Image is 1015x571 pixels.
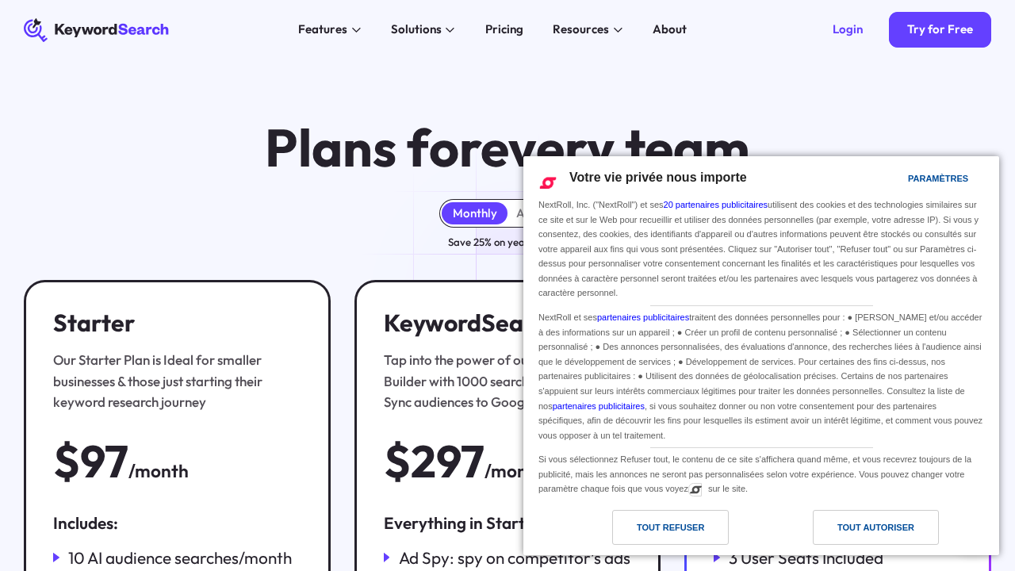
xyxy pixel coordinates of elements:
[68,546,292,569] div: 10 AI audience searches/month
[399,546,630,569] div: Ad Spy: spy on competitor’s ads
[908,170,968,187] div: Paramètres
[481,114,750,180] span: every team
[391,21,442,39] div: Solutions
[384,512,631,534] div: Everything in Starter, plus:
[53,309,301,338] h3: Starter
[644,18,696,42] a: About
[265,120,750,175] h1: Plans for
[637,519,704,536] div: Tout refuser
[53,350,301,413] div: Our Starter Plan is Ideal for smaller businesses & those just starting their keyword research jou...
[384,350,631,413] div: Tap into the power of our AI Audience Builder with 1000 searches per month and Sync audiences to ...
[535,306,987,444] div: NextRoll et ses traitent des données personnelles pour : ● [PERSON_NAME] et/ou accéder à des info...
[553,21,609,39] div: Resources
[837,519,914,536] div: Tout autoriser
[533,510,761,553] a: Tout refuser
[535,196,987,302] div: NextRoll, Inc. ("NextRoll") et ses utilisent des cookies et des technologies similaires sur ce si...
[907,22,973,37] div: Try for Free
[889,12,990,48] a: Try for Free
[553,401,645,411] a: partenaires publicitaires
[384,309,631,338] h3: KeywordSearch Pro
[485,457,545,485] div: /month
[53,512,301,534] div: Includes:
[814,12,880,48] a: Login
[597,312,689,322] a: partenaires publicitaires
[453,206,497,221] div: Monthly
[664,200,768,209] a: 20 partenaires publicitaires
[761,510,990,553] a: Tout autoriser
[53,437,128,485] div: $97
[476,18,532,42] a: Pricing
[516,206,564,221] div: Annually
[384,437,485,485] div: $297
[128,457,189,485] div: /month
[729,546,883,569] div: 3 User Seats Included
[569,171,747,184] span: Votre vie privée nous importe
[298,21,347,39] div: Features
[485,21,523,39] div: Pricing
[535,448,987,498] div: Si vous sélectionnez Refuser tout, le contenu de ce site s'affichera quand même, et vous recevrez...
[880,166,918,195] a: Paramètres
[448,234,568,251] div: Save 25% on yearly plans!
[653,21,687,39] div: About
[833,22,863,37] div: Login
